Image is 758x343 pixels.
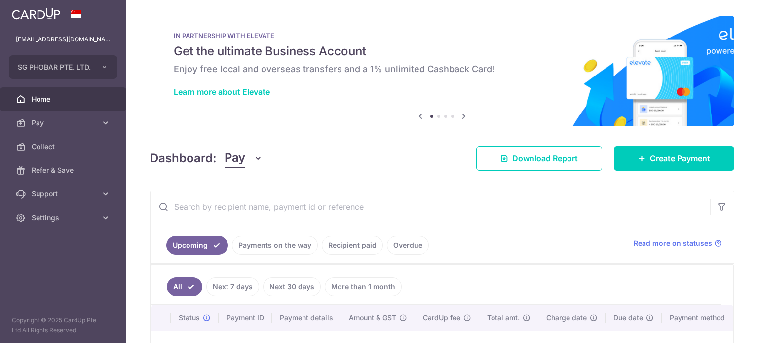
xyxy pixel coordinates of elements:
a: Read more on statuses [634,238,722,248]
p: IN PARTNERSHIP WITH ELEVATE [174,32,711,39]
span: Pay [225,149,245,168]
span: Read more on statuses [634,238,712,248]
a: Overdue [387,236,429,255]
span: Due date [613,313,643,323]
a: More than 1 month [325,277,402,296]
span: Settings [32,213,97,223]
span: Status [179,313,200,323]
th: Payment ID [219,305,272,331]
button: Pay [225,149,263,168]
span: Refer & Save [32,165,97,175]
a: Create Payment [614,146,734,171]
span: Charge date [546,313,587,323]
a: All [167,277,202,296]
span: Pay [32,118,97,128]
img: Renovation banner [150,16,734,126]
a: Download Report [476,146,602,171]
a: Payments on the way [232,236,318,255]
span: Collect [32,142,97,152]
h5: Get the ultimate Business Account [174,43,711,59]
a: Next 7 days [206,277,259,296]
span: SG PHOBAR PTE. LTD. [18,62,91,72]
a: Upcoming [166,236,228,255]
img: CardUp [12,8,60,20]
th: Payment method [662,305,737,331]
span: Create Payment [650,152,710,164]
span: Home [32,94,97,104]
a: Recipient paid [322,236,383,255]
span: Amount & GST [349,313,396,323]
button: SG PHOBAR PTE. LTD. [9,55,117,79]
a: Learn more about Elevate [174,87,270,97]
th: Payment details [272,305,341,331]
a: Next 30 days [263,277,321,296]
input: Search by recipient name, payment id or reference [151,191,710,223]
h6: Enjoy free local and overseas transfers and a 1% unlimited Cashback Card! [174,63,711,75]
span: Download Report [512,152,578,164]
span: Total amt. [487,313,520,323]
p: [EMAIL_ADDRESS][DOMAIN_NAME] [16,35,111,44]
h4: Dashboard: [150,150,217,167]
span: Support [32,189,97,199]
span: CardUp fee [423,313,460,323]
